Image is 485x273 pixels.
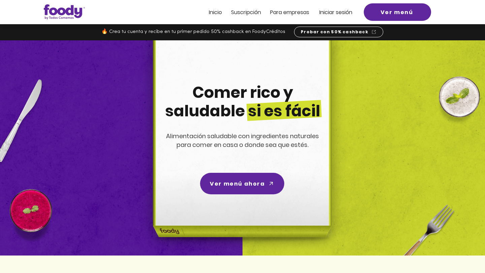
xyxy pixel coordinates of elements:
[44,4,85,19] img: Logo_Foody V2.0.0 (3).png
[101,29,285,34] span: 🔥 Crea tu cuenta y recibe en tu primer pedido 50% cashback en FoodyCréditos
[166,132,319,149] span: Alimentación saludable con ingredientes naturales para comer en casa o donde sea que estés.
[301,29,368,35] span: Probar con 50% cashback
[319,9,352,15] a: Iniciar sesión
[381,8,413,16] span: Ver menú
[270,8,277,16] span: Pa
[231,9,261,15] a: Suscripción
[270,9,309,15] a: Para empresas
[209,8,222,16] span: Inicio
[134,40,348,256] img: headline-center-compress.png
[294,27,383,37] a: Probar con 50% cashback
[277,8,309,16] span: ra empresas
[364,3,431,21] a: Ver menú
[231,8,261,16] span: Suscripción
[210,180,265,188] span: Ver menú ahora
[209,9,222,15] a: Inicio
[165,82,320,122] span: Comer rico y saludable si es fácil
[319,8,352,16] span: Iniciar sesión
[200,173,284,194] a: Ver menú ahora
